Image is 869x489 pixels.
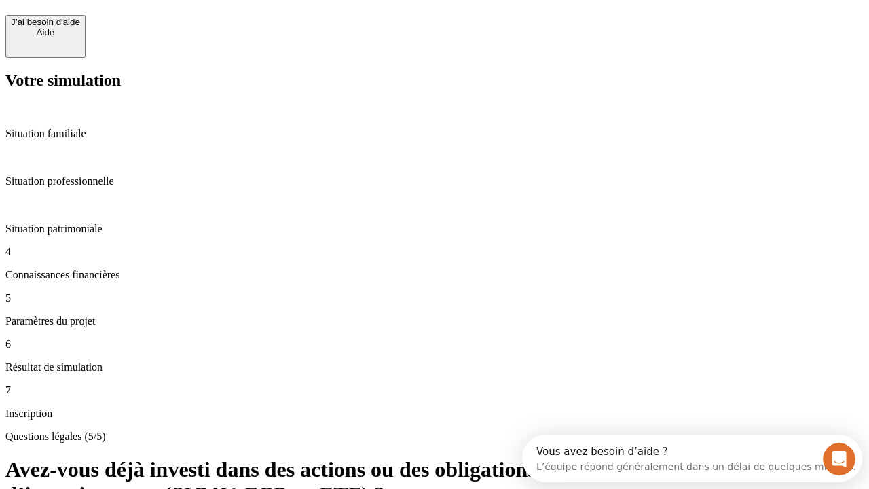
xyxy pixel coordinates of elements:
[5,431,864,443] p: Questions légales (5/5)
[5,223,864,235] p: Situation patrimoniale
[14,12,334,22] div: Vous avez besoin d’aide ?
[5,315,864,327] p: Paramètres du projet
[5,292,864,304] p: 5
[5,71,864,90] h2: Votre simulation
[5,338,864,350] p: 6
[11,17,80,27] div: J’ai besoin d'aide
[5,269,864,281] p: Connaissances financières
[823,443,855,475] iframe: Intercom live chat
[5,128,864,140] p: Situation familiale
[5,384,864,397] p: 7
[522,435,862,482] iframe: Intercom live chat discovery launcher
[11,27,80,37] div: Aide
[5,15,86,58] button: J’ai besoin d'aideAide
[14,22,334,37] div: L’équipe répond généralement dans un délai de quelques minutes.
[5,407,864,420] p: Inscription
[5,175,864,187] p: Situation professionnelle
[5,361,864,374] p: Résultat de simulation
[5,5,374,43] div: Ouvrir le Messenger Intercom
[5,246,864,258] p: 4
